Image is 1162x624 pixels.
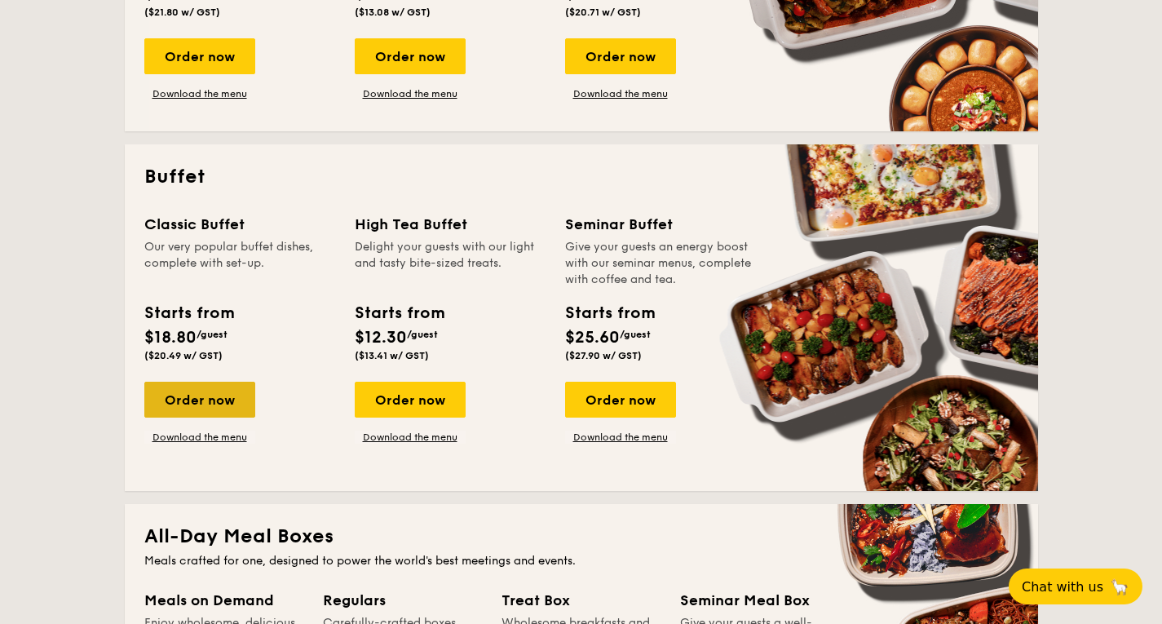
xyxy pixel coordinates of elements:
div: Delight your guests with our light and tasty bite-sized treats. [355,239,546,288]
div: Treat Box [501,589,661,612]
a: Download the menu [355,87,466,100]
span: ($27.90 w/ GST) [565,350,642,361]
span: ($13.08 w/ GST) [355,7,431,18]
div: Order now [144,382,255,418]
div: Seminar Meal Box [680,589,839,612]
div: Regulars [323,589,482,612]
span: /guest [620,329,651,340]
div: Give your guests an energy boost with our seminar menus, complete with coffee and tea. [565,239,756,288]
div: Starts from [565,301,654,325]
div: Order now [355,382,466,418]
span: ($21.80 w/ GST) [144,7,220,18]
span: ($20.71 w/ GST) [565,7,641,18]
div: Our very popular buffet dishes, complete with set-up. [144,239,335,288]
a: Download the menu [565,87,676,100]
a: Download the menu [355,431,466,444]
button: Chat with us🦙 [1009,569,1142,604]
a: Download the menu [144,87,255,100]
div: Order now [144,38,255,74]
span: Chat with us [1022,579,1103,595]
span: ($20.49 w/ GST) [144,350,223,361]
div: Starts from [144,301,233,325]
span: $18.80 [144,328,197,347]
h2: Buffet [144,164,1018,190]
span: $25.60 [565,328,620,347]
span: ($13.41 w/ GST) [355,350,429,361]
div: Starts from [355,301,444,325]
div: Meals crafted for one, designed to power the world's best meetings and events. [144,553,1018,569]
span: 🦙 [1110,578,1129,596]
div: Order now [565,382,676,418]
div: Meals on Demand [144,589,303,612]
span: $12.30 [355,328,407,347]
div: Order now [565,38,676,74]
div: Classic Buffet [144,213,335,236]
div: Seminar Buffet [565,213,756,236]
a: Download the menu [565,431,676,444]
span: /guest [197,329,228,340]
div: Order now [355,38,466,74]
h2: All-Day Meal Boxes [144,524,1018,550]
span: /guest [407,329,438,340]
a: Download the menu [144,431,255,444]
div: High Tea Buffet [355,213,546,236]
